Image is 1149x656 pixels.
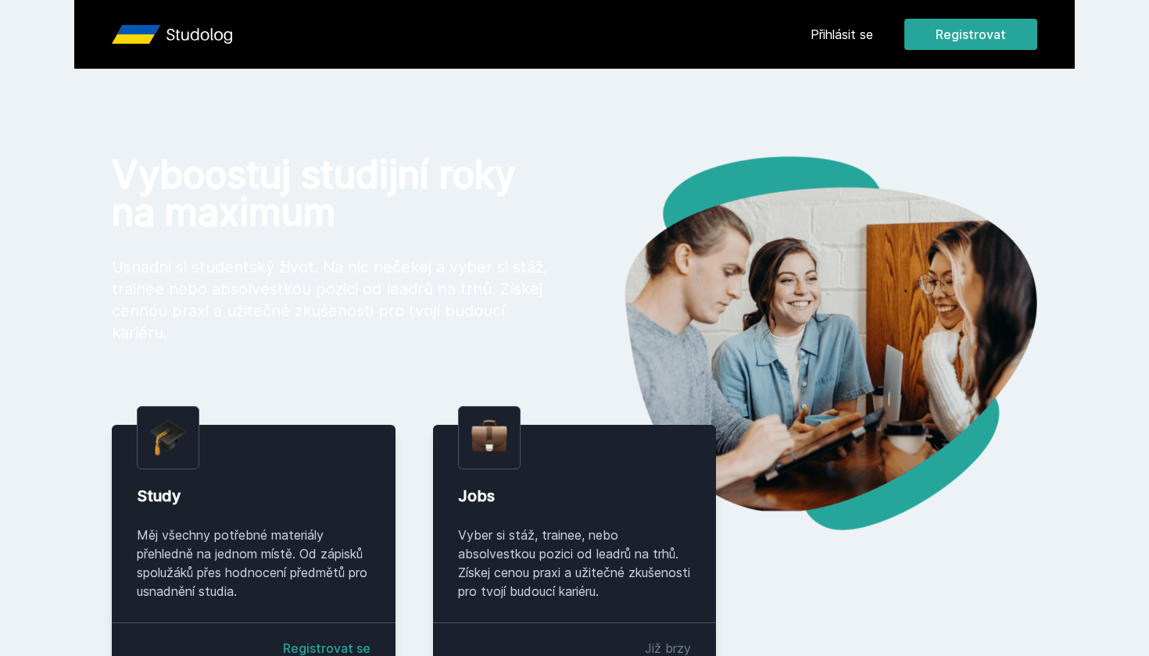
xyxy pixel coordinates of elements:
div: Study [137,485,370,507]
div: Vyber si stáž, trainee, nebo absolvestkou pozici od leadrů na trhů. Získej cenou praxi a užitečné... [458,526,692,601]
h1: Vyboostuj studijní roky na maximum [112,156,549,231]
a: Přihlásit se [811,25,873,44]
p: Usnadni si studentský život. Na nic nečekej a vyber si stáž, trainee nebo absolvestkou pozici od ... [112,256,549,344]
img: hero.png [574,156,1037,530]
button: Registrovat [904,19,1037,50]
div: Jobs [458,485,692,507]
img: graduation-cap.png [150,419,186,456]
img: briefcase.png [471,416,507,456]
div: Měj všechny potřebné materiály přehledně na jednom místě. Od zápisků spolužáků přes hodnocení pře... [137,526,370,601]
